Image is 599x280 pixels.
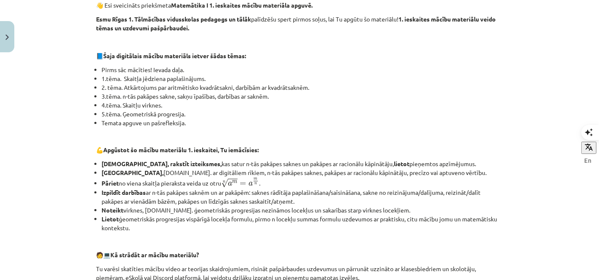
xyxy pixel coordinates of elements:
[102,168,503,177] li: [DOMAIN_NAME]. ar digitāliem rīkiem, n-tās pakāpes saknes, pakāpes ar racionālu kāpinātāju, precī...
[102,118,503,127] li: Temata apguve un pašrefleksija.
[221,179,228,188] span: √
[240,182,246,186] span: =
[102,215,503,232] li: ģeometriskās progresijas vispārīgā locekļa formulu, pirmo n locekļu summas formulu uzdevumos ar p...
[102,188,146,196] b: Izpildīt darbības
[254,178,257,180] span: m
[96,145,503,154] p: 💪
[102,215,119,223] b: Lietot
[102,179,119,187] b: Pāriet
[96,15,251,23] b: Esmu Rīgas 1. Tālmācības vidusskolas pedagogs un tālāk
[102,206,503,215] li: virknes, [DOMAIN_NAME]. ģeometriskās progresijas nezināmos locekļus un sakarības starp virknes lo...
[103,146,259,153] b: Apgūstot šo mācību materiālu 1. ieskaitei, Tu iemācīsies:
[102,206,123,214] b: Noteikt
[96,51,503,60] p: 📘
[102,159,503,168] li: kas satur n-tās pakāpes saknes un pakāpes ar racionālu kāpinātāju, pieņemtos apzīmējumus.
[254,183,257,185] span: n
[232,180,237,183] span: m
[102,177,503,188] li: no viena skaitļa pieraksta veida uz otru .
[102,169,163,176] b: [GEOGRAPHIC_DATA],
[102,188,503,206] li: ar n-tās pakāpes saknēm un ar pakāpēm: saknes rādītāja paplašināšana/saīsināšana, sakne no reizin...
[96,1,503,10] p: 👋 Esi sveicināts priekšmeta
[102,74,503,83] li: 1.tēma. Skaitļa jēdziena paplašinājums.
[96,250,503,259] p: 🧑 💻
[110,251,199,258] b: Kā strādāt ar mācību materiālu?
[228,182,232,186] span: a
[171,1,313,9] b: Matemātika I 1. ieskaites mācību materiāla apguvē.
[103,52,246,59] strong: Šaja digitālais mācību materiāls ietver šādas tēmas:
[249,182,253,186] span: a
[102,92,503,101] li: 3.tēma. n-tās pakāpes sakne, sakņu īpašības, darbības ar saknēm.
[102,110,503,118] li: 5.tēma. Ģeometriskā progresija.
[102,65,503,74] li: Pirms sāc mācīties! Ievada daļa.
[394,160,409,167] b: lietot
[102,160,222,167] b: [DEMOGRAPHIC_DATA], rakstīt izteiksmes,
[102,83,503,92] li: 2. tēma. Atkārtojums par aritmētisko kvadrātsakni, darbībām ar kvadrātsaknēm.
[96,15,503,32] p: palīdzēšu spert pirmos soļus, lai Tu apgūtu šo materiālu!
[5,35,9,40] img: icon-close-lesson-0947bae3869378f0d4975bcd49f059093ad1ed9edebbc8119c70593378902aed.svg
[102,101,503,110] li: 4.tēma. Skaitļu virknes.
